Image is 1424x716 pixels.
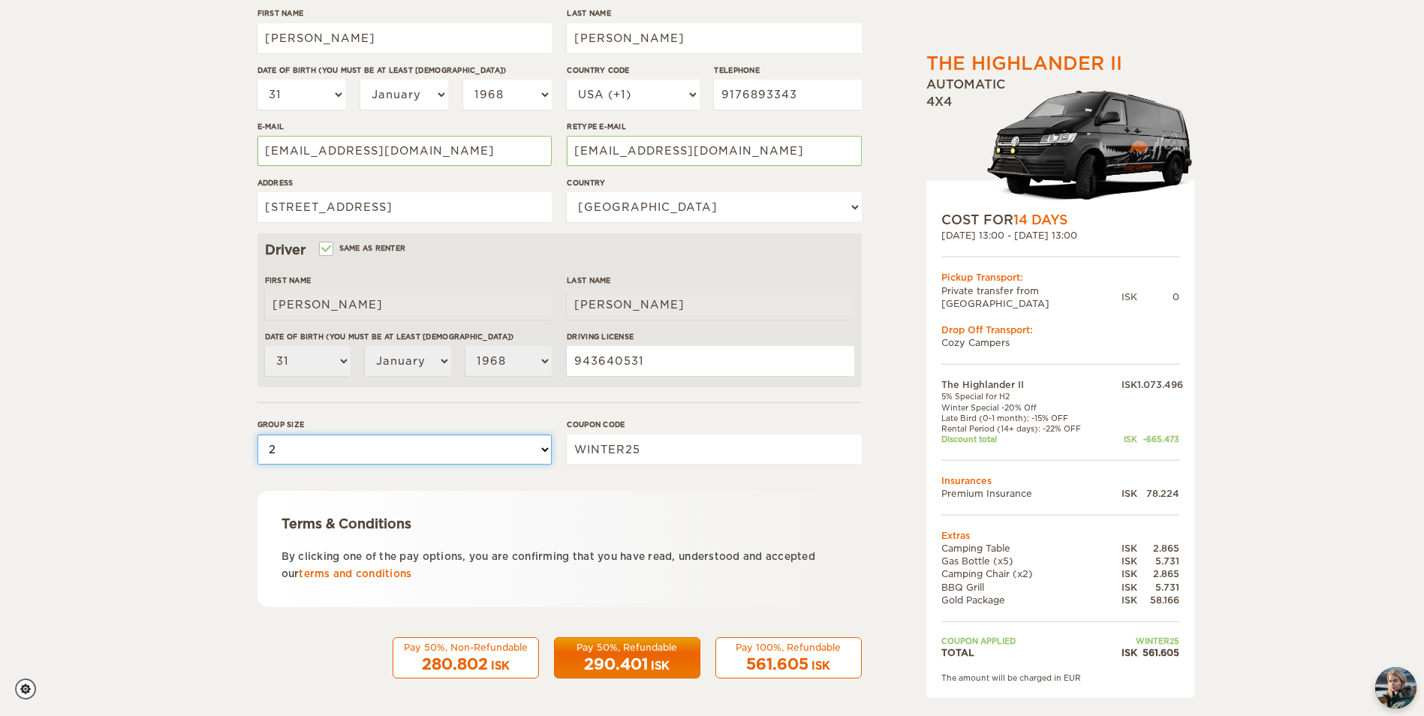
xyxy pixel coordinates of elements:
[257,419,552,430] label: Group size
[321,245,330,255] input: Same as renter
[725,641,852,654] div: Pay 100%, Refundable
[1137,593,1179,606] div: 58.166
[402,641,529,654] div: Pay 50%, Non-Refundable
[941,391,1109,402] td: 5% Special for H2
[714,65,861,76] label: Telephone
[281,515,838,533] div: Terms & Conditions
[257,192,552,222] input: e.g. Street, City, Zip Code
[941,271,1179,284] div: Pickup Transport:
[257,65,552,76] label: Date of birth (You must be at least [DEMOGRAPHIC_DATA])
[257,8,552,19] label: First Name
[746,655,808,673] span: 561.605
[1137,542,1179,555] div: 2.865
[1109,593,1137,606] div: ISK
[941,555,1109,567] td: Gas Bottle (x5)
[1137,567,1179,580] div: 2.865
[926,77,1194,211] div: Automatic 4x4
[393,637,539,679] button: Pay 50%, Non-Refundable 280.802 ISK
[1137,580,1179,593] div: 5.731
[15,678,46,699] a: Cookie settings
[1109,486,1137,499] div: ISK
[941,378,1109,391] td: The Highlander II
[321,241,406,255] label: Same as renter
[941,529,1179,542] td: Extras
[651,658,670,673] div: ISK
[567,331,853,342] label: Driving License
[941,672,1179,683] div: The amount will be charged in EUR
[941,229,1179,242] div: [DATE] 13:00 - [DATE] 13:00
[1137,555,1179,567] div: 5.731
[715,637,862,679] button: Pay 100%, Refundable 561.605 ISK
[567,136,861,166] input: e.g. example@example.com
[941,211,1179,229] div: COST FOR
[1137,290,1179,303] div: 0
[265,241,854,259] div: Driver
[554,637,700,679] button: Pay 50%, Refundable 290.401 ISK
[941,580,1109,593] td: BBQ Grill
[567,23,861,53] input: e.g. Smith
[1109,434,1137,444] div: ISK
[941,434,1109,444] td: Discount total
[1137,434,1179,444] div: -665.473
[986,81,1194,211] img: stor-langur-223.png
[1375,667,1416,708] img: Freyja at Cozy Campers
[257,136,552,166] input: e.g. example@example.com
[1109,580,1137,593] div: ISK
[941,336,1179,349] td: Cozy Campers
[941,323,1179,335] div: Drop Off Transport:
[564,641,691,654] div: Pay 50%, Refundable
[941,284,1121,309] td: Private transfer from [GEOGRAPHIC_DATA]
[567,419,861,430] label: Coupon code
[941,567,1109,580] td: Camping Chair (x2)
[281,548,838,583] p: By clicking one of the pay options, you are confirming that you have read, understood and accepte...
[941,486,1109,499] td: Premium Insurance
[265,275,552,286] label: First Name
[811,658,830,673] div: ISK
[941,635,1109,645] td: Coupon applied
[1109,567,1137,580] div: ISK
[567,177,861,188] label: Country
[299,568,411,579] a: terms and conditions
[1013,212,1067,227] span: 14 Days
[422,655,488,673] span: 280.802
[1121,290,1137,303] div: ISK
[1137,486,1179,499] div: 78.224
[567,346,853,376] input: e.g. 14789654B
[584,655,648,673] span: 290.401
[941,402,1109,412] td: Winter Special -20% Off
[567,290,853,320] input: e.g. Smith
[567,275,853,286] label: Last Name
[1137,378,1179,391] div: 1.073.496
[941,542,1109,555] td: Camping Table
[265,290,552,320] input: e.g. William
[941,412,1109,423] td: Late Bird (0-1 month): -15% OFF
[941,474,1179,486] td: Insurances
[941,646,1109,659] td: TOTAL
[926,51,1122,77] div: The Highlander II
[1109,542,1137,555] div: ISK
[257,177,552,188] label: Address
[265,331,552,342] label: Date of birth (You must be at least [DEMOGRAPHIC_DATA])
[1109,555,1137,567] div: ISK
[491,658,510,673] div: ISK
[567,65,699,76] label: Country Code
[941,423,1109,434] td: Rental Period (14+ days): -22% OFF
[567,8,861,19] label: Last Name
[1137,646,1179,659] div: 561.605
[1375,667,1416,708] button: chat-button
[567,121,861,132] label: Retype E-mail
[1109,646,1137,659] div: ISK
[714,80,861,110] input: e.g. 1 234 567 890
[941,593,1109,606] td: Gold Package
[257,23,552,53] input: e.g. William
[1109,635,1179,645] td: WINTER25
[257,121,552,132] label: E-mail
[1109,378,1137,391] div: ISK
